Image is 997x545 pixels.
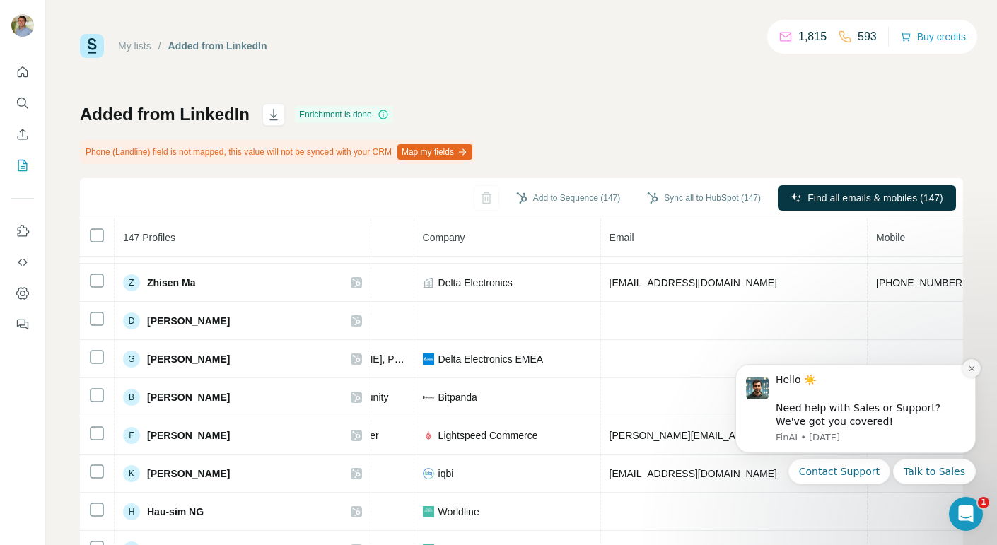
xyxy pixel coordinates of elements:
[876,232,905,243] span: Mobile
[147,505,204,519] span: Hau-sim NG
[123,351,140,368] div: G
[798,28,827,45] p: 1,815
[147,352,230,366] span: [PERSON_NAME]
[147,276,195,290] span: Zhisen Ma
[423,395,434,399] img: company-logo
[11,250,34,275] button: Use Surfe API
[610,232,634,243] span: Email
[123,312,140,329] div: D
[949,497,983,531] iframe: Intercom live chat
[438,505,479,519] span: Worldline
[179,106,262,131] button: Quick reply: Talk to Sales
[506,187,630,209] button: Add to Sequence (147)
[438,352,544,366] span: Delta Electronics EMEA
[423,468,434,479] img: company-logo
[80,140,475,164] div: Phone (Landline) field is not mapped, this value will not be synced with your CRM
[74,106,176,131] button: Quick reply: Contact Support
[147,390,230,404] span: [PERSON_NAME]
[123,465,140,482] div: K
[123,503,140,520] div: H
[147,467,230,481] span: [PERSON_NAME]
[11,153,34,178] button: My lists
[858,28,877,45] p: 593
[11,218,34,244] button: Use Surfe on LinkedIn
[900,27,966,47] button: Buy credits
[438,276,513,290] span: Delta Electronics
[423,430,434,441] img: company-logo
[32,24,54,47] img: Profile image for FinAI
[978,497,989,508] span: 1
[62,20,251,76] div: Message content
[778,185,956,211] button: Find all emails & mobiles (147)
[147,314,230,328] span: [PERSON_NAME]
[11,90,34,116] button: Search
[123,232,175,243] span: 147 Profiles
[158,39,161,53] li: /
[11,122,34,147] button: Enrich CSV
[438,467,454,481] span: iqbi
[21,11,262,100] div: message notification from FinAI, 1d ago. Hello ☀️ ​ Need help with Sales or Support? We've got yo...
[11,14,34,37] img: Avatar
[397,144,472,160] button: Map my fields
[610,430,858,441] span: [PERSON_NAME][EMAIL_ADDRESS][DOMAIN_NAME]
[423,353,434,365] img: company-logo
[423,506,434,517] img: company-logo
[123,389,140,406] div: B
[62,20,251,76] div: Hello ☀️ ​ Need help with Sales or Support? We've got you covered!
[11,59,34,85] button: Quick start
[11,281,34,306] button: Dashboard
[637,187,771,209] button: Sync all to HubSpot (147)
[123,274,140,291] div: Z
[876,277,965,288] span: [PHONE_NUMBER]
[610,277,777,288] span: [EMAIL_ADDRESS][DOMAIN_NAME]
[62,78,251,91] p: Message from FinAI, sent 1d ago
[80,103,250,126] h1: Added from LinkedIn
[21,106,262,131] div: Quick reply options
[236,430,379,441] span: Senior Talent Acquisition Partner
[147,428,230,443] span: [PERSON_NAME]
[168,39,267,53] div: Added from LinkedIn
[248,6,267,25] button: Dismiss notification
[423,232,465,243] span: Company
[118,40,151,52] a: My lists
[807,191,943,205] span: Find all emails & mobiles (147)
[123,427,140,444] div: F
[610,468,777,479] span: [EMAIL_ADDRESS][DOMAIN_NAME]
[438,428,538,443] span: Lightspeed Commerce
[295,106,393,123] div: Enrichment is done
[714,353,997,493] iframe: Intercom notifications message
[438,390,477,404] span: Bitpanda
[80,34,104,58] img: Surfe Logo
[11,312,34,337] button: Feedback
